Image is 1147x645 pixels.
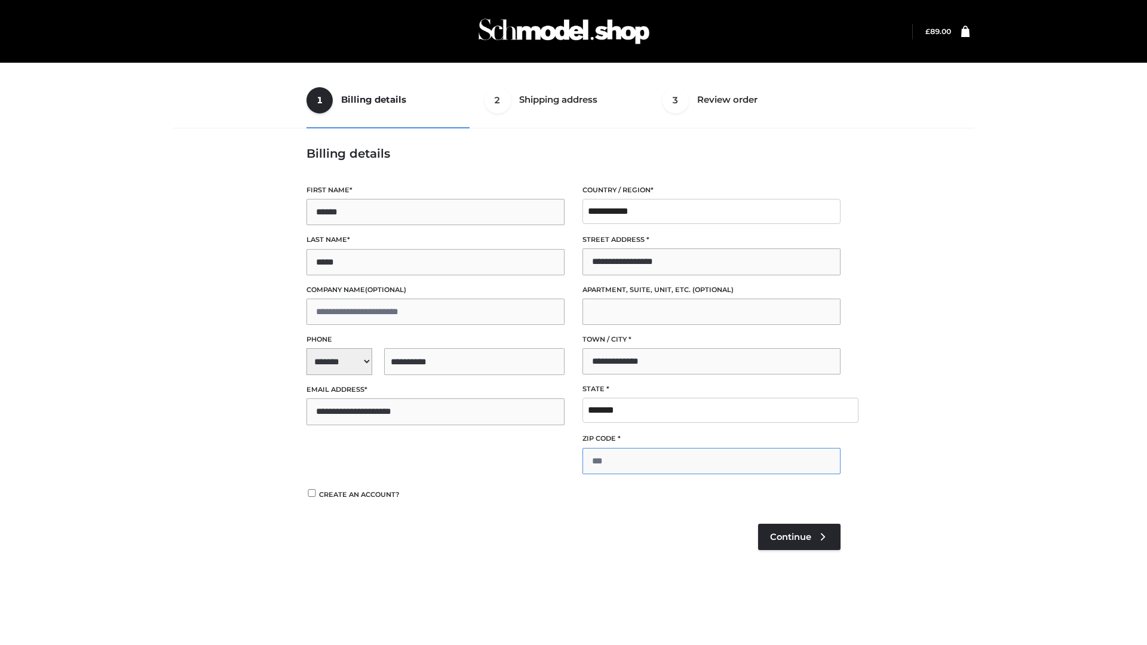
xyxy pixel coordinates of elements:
span: £ [925,27,930,36]
label: Phone [306,334,565,345]
label: Town / City [582,334,841,345]
label: State [582,383,841,395]
bdi: 89.00 [925,27,951,36]
label: Apartment, suite, unit, etc. [582,284,841,296]
span: (optional) [365,285,406,294]
label: Email address [306,384,565,395]
input: Create an account? [306,489,317,497]
label: Company name [306,284,565,296]
label: Country / Region [582,185,841,196]
label: First name [306,185,565,196]
a: £89.00 [925,27,951,36]
span: (optional) [692,285,734,294]
label: Street address [582,234,841,245]
h3: Billing details [306,146,841,161]
span: Create an account? [319,490,400,499]
label: Last name [306,234,565,245]
span: Continue [770,532,811,542]
label: ZIP Code [582,433,841,444]
img: Schmodel Admin 964 [474,8,654,55]
a: Continue [758,524,841,550]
